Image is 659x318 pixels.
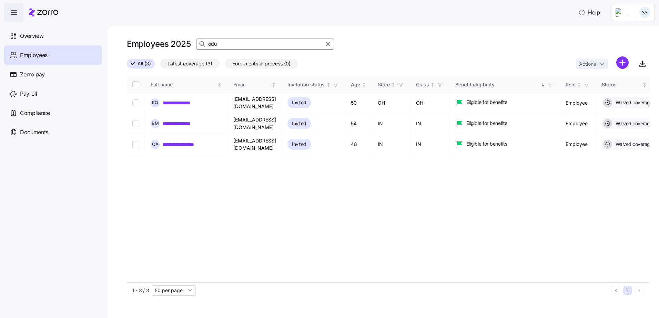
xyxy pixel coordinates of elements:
[345,77,372,93] th: AgeNot sorted
[614,120,653,127] span: Waived coverage
[372,134,410,155] td: IN
[196,39,334,50] input: Search Employees
[642,82,647,87] div: Not sorted
[132,287,149,294] span: 1 - 3 / 3
[228,93,282,113] td: [EMAIL_ADDRESS][DOMAIN_NAME]
[292,98,306,107] span: Invited
[378,81,390,88] div: State
[635,286,644,295] button: Next page
[152,121,159,126] span: B M
[466,99,507,106] span: Eligible for benefits
[391,82,396,87] div: Not sorted
[145,77,228,93] th: Full nameNot sorted
[410,134,450,155] td: IN
[217,82,222,87] div: Not sorted
[573,6,606,19] button: Help
[326,82,331,87] div: Not sorted
[345,113,372,134] td: 54
[430,82,435,87] div: Not sorted
[540,82,545,87] div: Sorted descending
[466,140,507,147] span: Eligible for benefits
[579,62,596,66] span: Actions
[410,93,450,113] td: OH
[4,84,102,103] a: Payroll
[362,82,366,87] div: Not sorted
[132,81,139,88] input: Select all records
[127,39,191,49] h1: Employees 2025
[410,113,450,134] td: IN
[345,134,372,155] td: 48
[287,81,325,88] div: Invitation status
[614,141,653,148] span: Waived coverage
[228,77,282,93] th: EmailNot sorted
[623,286,632,295] button: 1
[578,8,600,17] span: Help
[560,134,596,155] td: Employee
[151,81,216,88] div: Full name
[560,77,596,93] th: RoleNot sorted
[20,89,37,98] span: Payroll
[152,100,158,105] span: F O
[345,93,372,113] td: 50
[4,26,102,45] a: Overview
[4,65,102,84] a: Zorro pay
[455,81,539,88] div: Benefit eligibility
[132,141,139,148] input: Select record 3
[232,59,291,68] span: Enrollments in process (0)
[351,81,360,88] div: Age
[616,8,629,17] img: Employer logo
[416,81,429,88] div: Class
[410,77,450,93] th: ClassNot sorted
[616,56,629,69] svg: add icon
[132,99,139,106] input: Select record 1
[138,59,151,68] span: All (3)
[602,81,641,88] div: Status
[152,142,159,147] span: O A
[233,81,270,88] div: Email
[168,59,212,68] span: Latest coverage (3)
[639,7,650,18] img: b3a65cbeab486ed89755b86cd886e362
[228,134,282,155] td: [EMAIL_ADDRESS][DOMAIN_NAME]
[20,70,45,79] span: Zorro pay
[292,140,306,148] span: Invited
[450,77,560,93] th: Benefit eligibilitySorted descending
[372,77,410,93] th: StateNot sorted
[4,123,102,142] a: Documents
[282,77,345,93] th: Invitation statusNot sorted
[20,109,50,117] span: Compliance
[576,59,608,69] button: Actions
[560,113,596,134] td: Employee
[132,120,139,127] input: Select record 2
[228,113,282,134] td: [EMAIL_ADDRESS][DOMAIN_NAME]
[372,93,410,113] td: OH
[372,113,410,134] td: IN
[292,119,306,128] span: Invited
[20,128,48,137] span: Documents
[20,32,43,40] span: Overview
[4,103,102,123] a: Compliance
[20,51,48,60] span: Employees
[577,82,581,87] div: Not sorted
[271,82,276,87] div: Not sorted
[560,93,596,113] td: Employee
[614,99,653,106] span: Waived coverage
[566,81,576,88] div: Role
[466,120,507,127] span: Eligible for benefits
[4,45,102,65] a: Employees
[611,286,620,295] button: Previous page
